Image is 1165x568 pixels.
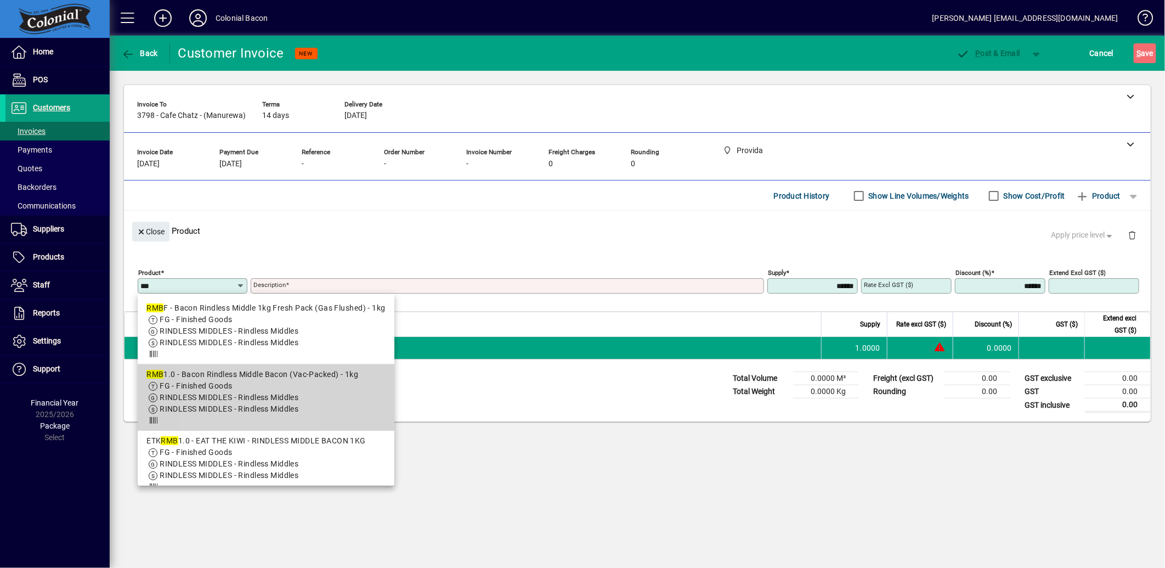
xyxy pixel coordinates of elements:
span: Payments [11,145,52,154]
mat-label: Extend excl GST ($) [1049,269,1106,277]
span: RINDLESS MIDDLES - Rindless Middles [160,338,298,347]
div: Product [124,211,1151,251]
td: Freight (excl GST) [868,372,945,385]
button: Save [1134,43,1156,63]
em: RMB [146,370,163,379]
span: RINDLESS MIDDLES - Rindless Middles [160,327,298,335]
span: FG - Finished Goods [160,315,232,324]
span: - [302,160,304,168]
button: Delete [1119,222,1145,248]
span: 3798 - Cafe Chatz - (Manurewa) [137,111,246,120]
a: Suppliers [5,216,110,243]
a: Quotes [5,159,110,178]
mat-label: Supply [768,269,786,277]
span: Discount (%) [975,318,1012,330]
label: Show Line Volumes/Weights [867,190,969,201]
mat-label: Description [253,281,286,289]
span: Customers [33,103,70,112]
span: Invoices [11,127,46,136]
span: Suppliers [33,224,64,233]
a: Reports [5,300,110,327]
a: Products [5,244,110,271]
span: Backorders [11,183,56,192]
app-page-header-button: Delete [1119,230,1145,240]
div: ETK 1.0 - EAT THE KIWI - RINDLESS MIDDLE BACON 1KG [146,435,386,447]
span: RINDLESS MIDDLES - Rindless Middles [160,459,298,468]
button: Product History [770,186,834,206]
span: ost & Email [957,49,1020,58]
mat-label: Rate excl GST ($) [864,281,913,289]
span: Extend excl GST ($) [1092,312,1136,336]
td: 0.00 [945,372,1010,385]
span: Staff [33,280,50,289]
span: Products [33,252,64,261]
span: Cancel [1090,44,1114,62]
td: Total Weight [727,385,793,398]
em: RMB [146,303,163,312]
span: RINDLESS MIDDLES - Rindless Middles [160,393,298,402]
a: Payments [5,140,110,159]
span: RINDLESS MIDDLES - Rindless Middles [160,471,298,480]
td: 0.00 [1085,372,1151,385]
mat-label: Discount (%) [955,269,991,277]
a: POS [5,66,110,94]
span: Rate excl GST ($) [896,318,946,330]
span: Settings [33,336,61,345]
em: RMB [161,436,178,445]
span: Back [121,49,158,58]
mat-label: Product [138,269,161,277]
td: Rounding [868,385,945,398]
span: 0 [548,160,553,168]
span: 0 [631,160,635,168]
td: 0.00 [1085,385,1151,398]
span: Package [40,421,70,430]
span: - [466,160,468,168]
td: 0.00 [945,385,1010,398]
td: 0.0000 M³ [793,372,859,385]
a: Staff [5,272,110,299]
button: Post & Email [951,43,1026,63]
app-page-header-button: Close [129,226,172,236]
button: Apply price level [1047,226,1119,245]
td: 0.00 [1085,398,1151,412]
div: F - Bacon Rindless Middle 1kg Fresh Pack (Gas Flushed) - 1kg [146,302,386,314]
div: [PERSON_NAME] [EMAIL_ADDRESS][DOMAIN_NAME] [932,9,1118,27]
button: Back [118,43,161,63]
a: Invoices [5,122,110,140]
mat-option: ETKRMB1.0 - EAT THE KIWI - RINDLESS MIDDLE BACON 1KG [138,431,394,497]
a: Home [5,38,110,66]
div: Colonial Bacon [216,9,268,27]
span: [DATE] [219,160,242,168]
td: GST exclusive [1019,372,1085,385]
mat-option: RMB1.0 - Bacon Rindless Middle Bacon (Vac-Packed) - 1kg [138,364,394,431]
button: Add [145,8,180,28]
span: Apply price level [1051,229,1115,241]
a: Knowledge Base [1129,2,1151,38]
span: Product History [774,187,830,205]
app-page-header-button: Back [110,43,170,63]
button: Cancel [1087,43,1117,63]
button: Close [132,222,169,241]
label: Show Cost/Profit [1002,190,1065,201]
span: GST ($) [1056,318,1078,330]
span: ave [1136,44,1153,62]
span: RINDLESS MIDDLES - Rindless Middles [160,404,298,413]
a: Backorders [5,178,110,196]
span: [DATE] [137,160,160,168]
span: 1.0000 [856,342,881,353]
span: FG - Finished Goods [160,448,232,457]
td: 0.0000 Kg [793,385,859,398]
span: Communications [11,201,76,210]
a: Communications [5,196,110,215]
td: 0.0000 [953,337,1019,359]
span: FG - Finished Goods [160,381,232,390]
span: Close [137,223,165,241]
span: Financial Year [31,398,79,407]
td: Total Volume [727,372,793,385]
span: 14 days [262,111,289,120]
a: Support [5,356,110,383]
td: GST inclusive [1019,398,1085,412]
span: Home [33,47,53,56]
span: P [976,49,981,58]
span: Reports [33,308,60,317]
